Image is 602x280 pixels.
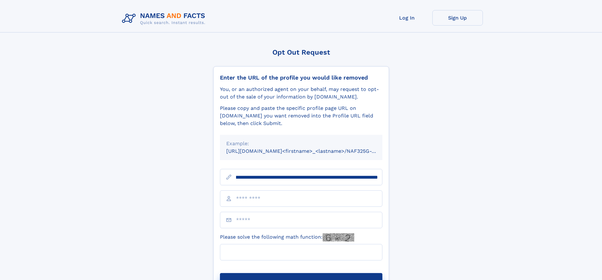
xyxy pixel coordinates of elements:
[220,74,382,81] div: Enter the URL of the profile you would like removed
[220,86,382,101] div: You, or an authorized agent on your behalf, may request to opt-out of the sale of your informatio...
[220,233,354,241] label: Please solve the following math function:
[382,10,432,26] a: Log In
[226,148,394,154] small: [URL][DOMAIN_NAME]<firstname>_<lastname>/NAF325G-xxxxxxxx
[432,10,483,26] a: Sign Up
[226,140,376,147] div: Example:
[119,10,210,27] img: Logo Names and Facts
[213,48,389,56] div: Opt Out Request
[220,104,382,127] div: Please copy and paste the specific profile page URL on [DOMAIN_NAME] you want removed into the Pr...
